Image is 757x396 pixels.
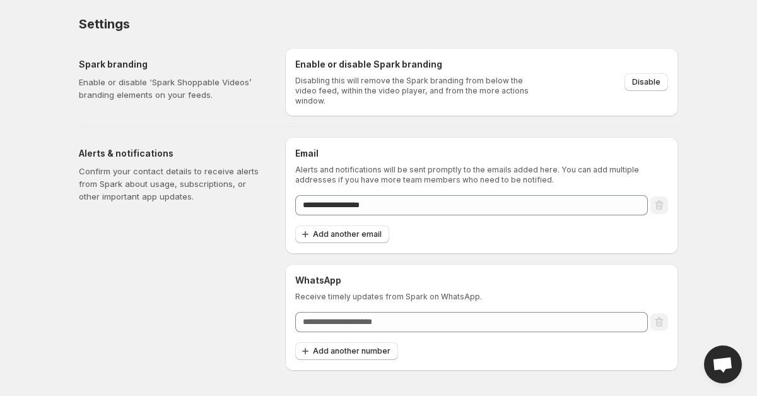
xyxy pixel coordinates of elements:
span: Add another email [313,229,382,239]
h6: Enable or disable Spark branding [295,58,537,71]
button: Disable [625,73,668,91]
h6: Email [295,147,668,160]
span: Add another number [313,346,390,356]
span: Settings [79,16,129,32]
h5: Spark branding [79,58,265,71]
h6: WhatsApp [295,274,668,287]
a: Open chat [704,345,742,383]
button: Add another email [295,225,389,243]
button: Add another number [295,342,398,360]
p: Confirm your contact details to receive alerts from Spark about usage, subscriptions, or other im... [79,165,265,203]
p: Disabling this will remove the Spark branding from below the video feed, within the video player,... [295,76,537,106]
h5: Alerts & notifications [79,147,265,160]
p: Enable or disable ‘Spark Shoppable Videos’ branding elements on your feeds. [79,76,265,101]
p: Receive timely updates from Spark on WhatsApp. [295,292,668,302]
p: Alerts and notifications will be sent promptly to the emails added here. You can add multiple add... [295,165,668,185]
span: Disable [632,77,660,87]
